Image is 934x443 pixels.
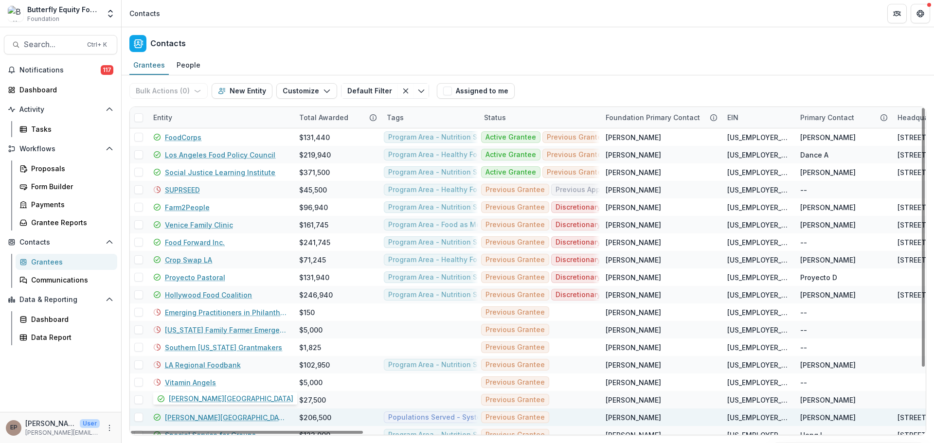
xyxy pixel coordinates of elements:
p: [PERSON_NAME][EMAIL_ADDRESS][DOMAIN_NAME] [25,428,100,437]
button: Customize [276,83,337,99]
div: [PERSON_NAME] [606,430,661,440]
span: Previous Grantee [485,378,545,387]
a: [PERSON_NAME][GEOGRAPHIC_DATA] [165,412,287,423]
span: Program Area - Nutrition Security [388,273,501,282]
div: Total Awarded [293,107,381,128]
div: [US_EMPLOYER_IDENTIFICATION_NUMBER] [727,255,789,265]
div: Butterfly Equity Foundation [27,4,100,15]
div: [US_EMPLOYER_IDENTIFICATION_NUMBER] [727,167,789,177]
button: Default Filter [341,83,398,99]
div: [US_EMPLOYER_IDENTIFICATION_NUMBER] [727,150,789,160]
a: Data Report [16,329,117,345]
div: [PERSON_NAME] [606,377,661,388]
span: Active Grantee [485,151,536,159]
div: [US_EMPLOYER_IDENTIFICATION_NUMBER] [727,220,789,230]
a: Farm2People [165,202,210,213]
span: Data & Reporting [19,296,102,304]
span: Activity [19,106,102,114]
div: $45,500 [299,185,327,195]
a: Los Angeles Food Policy Council [165,150,275,160]
span: Program Area - Food as Medicine [388,221,502,229]
span: Program Area - Healthy Food Retail [388,256,507,264]
div: [PERSON_NAME] [606,307,661,318]
a: Proposals [16,160,117,177]
div: Primary Contact [794,112,860,123]
button: Open entity switcher [104,4,117,23]
button: Open Data & Reporting [4,292,117,307]
div: Dashboard [19,85,109,95]
div: [US_EMPLOYER_IDENTIFICATION_NUMBER] [727,237,789,248]
div: Tags [381,112,410,123]
a: Vitamin Angels [165,377,216,388]
span: Discretionary payment recipient [556,291,665,299]
a: Southern [US_STATE] Grantmakers [165,342,282,353]
div: $5,000 [299,377,323,388]
span: Previous Grantee [485,186,545,194]
span: Previous Grantee [485,203,545,212]
div: Dance A [800,150,828,160]
span: Search... [24,40,81,49]
a: Dashboard [16,311,117,327]
span: Previous Applicant [556,186,619,194]
div: -- [800,377,807,388]
a: LA Regional Foodbank [165,360,241,370]
div: [PERSON_NAME] [606,360,661,370]
div: [PERSON_NAME] [606,150,661,160]
div: Contacts [129,8,160,18]
div: [US_EMPLOYER_IDENTIFICATION_NUMBER] [727,325,789,335]
div: [PERSON_NAME] [800,395,856,405]
span: Active Grantee [485,133,536,142]
span: 117 [101,65,113,75]
span: Discretionary payment recipient [556,256,665,264]
div: Data Report [31,332,109,342]
span: Previous Grantee [485,413,545,422]
button: New Entity [212,83,272,99]
a: Dashboard [4,82,117,98]
a: Hollywood Food Coalition [165,290,252,300]
span: Discretionary payment recipient [556,221,665,229]
div: [PERSON_NAME] [606,255,661,265]
button: Bulk Actions (0) [129,83,208,99]
p: User [80,419,100,428]
span: Program Area - Nutrition Security [388,431,501,439]
div: $371,500 [299,167,330,177]
div: -- [800,237,807,248]
div: Foundation Primary Contact [600,112,706,123]
span: Program Area - Nutrition Security [388,168,501,177]
button: More [104,422,115,434]
button: Open Contacts [4,234,117,250]
a: Form Builder [16,178,117,195]
div: [PERSON_NAME] [800,360,856,370]
a: Food Forward Inc. [165,237,225,248]
div: [PERSON_NAME] [606,272,661,283]
div: Ctrl + K [85,39,109,50]
span: Previous Grantee [547,133,606,142]
div: [US_EMPLOYER_IDENTIFICATION_NUMBER] [727,307,789,318]
span: Previous Grantee [485,431,545,439]
button: Notifications117 [4,62,117,78]
span: Previous Grantee [485,273,545,282]
div: [PERSON_NAME] [606,202,661,213]
button: Open Workflows [4,141,117,157]
div: $161,745 [299,220,328,230]
a: Tasks [16,121,117,137]
div: Primary Contact [794,107,892,128]
a: Social Justice Learning Institute [165,167,275,177]
div: Status [478,112,512,123]
a: Communications [16,272,117,288]
div: [PERSON_NAME] [800,220,856,230]
div: [US_EMPLOYER_IDENTIFICATION_NUMBER] [727,430,789,440]
span: Program Area - Healthy Food Retail [388,151,507,159]
span: Previous Grantee [485,361,545,369]
div: Entity [147,107,293,128]
div: $206,500 [299,412,331,423]
div: Total Awarded [293,112,354,123]
div: -- [800,342,807,353]
div: Foundation Primary Contact [600,107,721,128]
a: Grantees [16,254,117,270]
div: Status [478,107,600,128]
div: [PERSON_NAME] [606,220,661,230]
div: [PERSON_NAME] [606,342,661,353]
div: Heng L [800,430,824,440]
